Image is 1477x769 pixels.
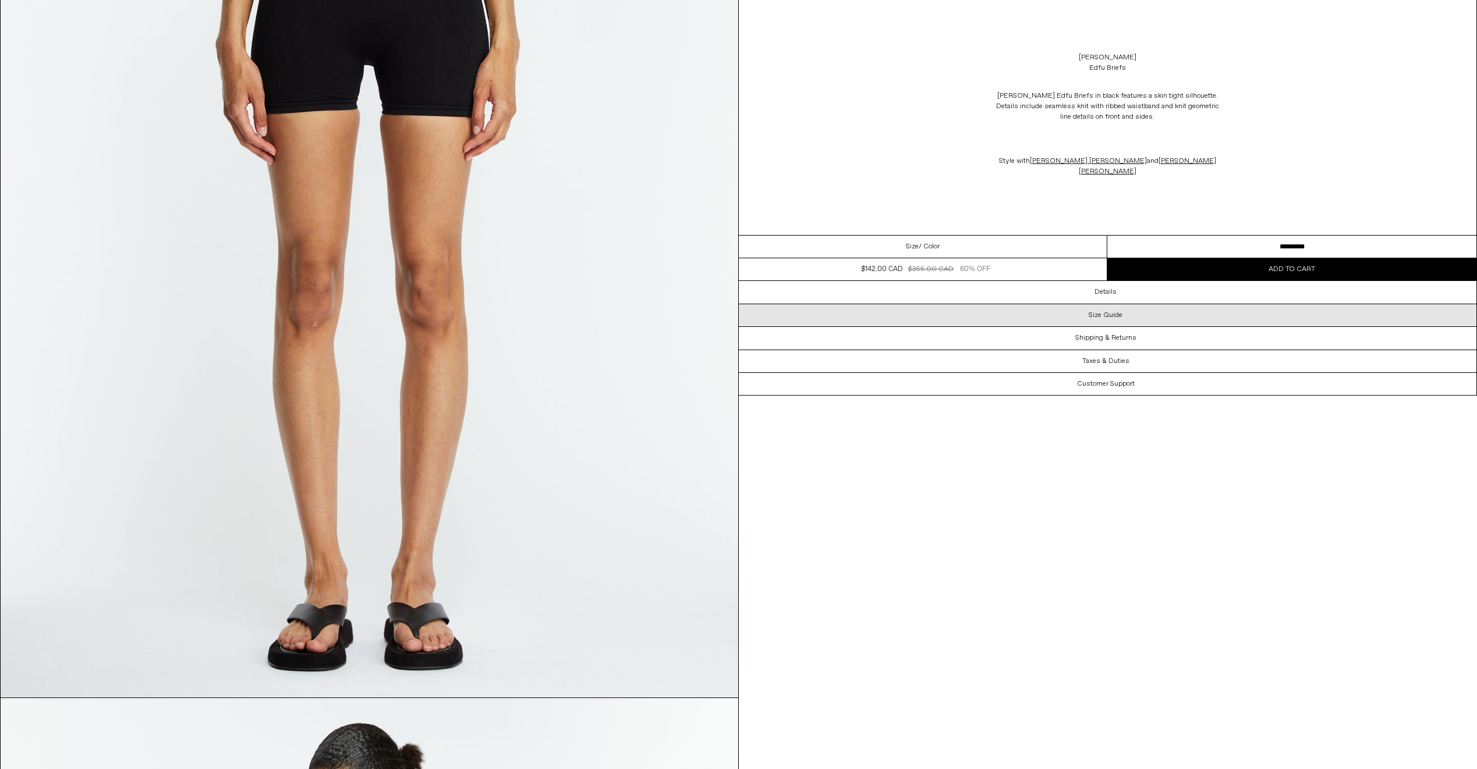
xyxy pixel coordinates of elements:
[861,264,902,275] div: $142.00 CAD
[906,241,919,252] span: Size
[1089,311,1122,319] h3: Size Guide
[1095,288,1117,296] h3: Details
[1269,265,1315,274] span: Add to cart
[960,264,990,275] div: 60% OFF
[908,264,954,275] div: $355.00 CAD
[996,91,1219,122] span: [PERSON_NAME] Edfu Briefs in black features a skin tight silhouette. Details include seamless kni...
[999,156,1216,176] span: Style with and
[1030,156,1147,166] a: [PERSON_NAME] [PERSON_NAME]
[1077,380,1135,388] h3: Customer Support
[1075,334,1136,342] h3: Shipping & Returns
[1082,357,1129,365] h3: Taxes & Duties
[919,241,940,252] span: / Color
[1089,63,1126,73] div: Edfu Briefs
[1107,258,1476,280] button: Add to cart
[1079,52,1136,63] a: [PERSON_NAME]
